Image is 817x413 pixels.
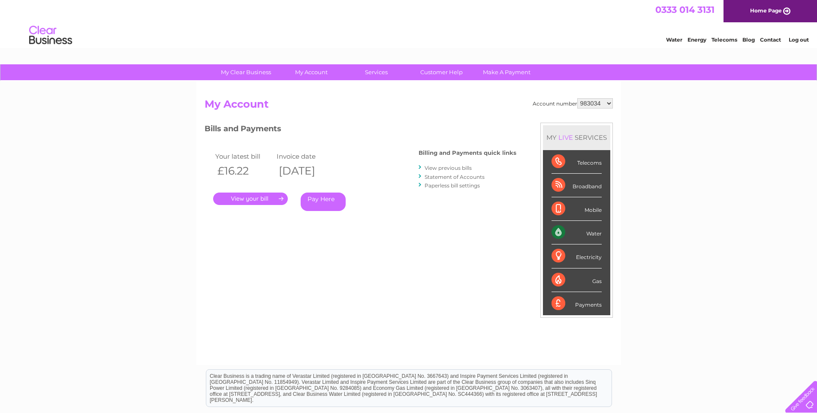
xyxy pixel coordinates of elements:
[552,150,602,174] div: Telecoms
[552,174,602,197] div: Broadband
[666,36,682,43] a: Water
[655,4,714,15] a: 0333 014 3131
[213,151,275,162] td: Your latest bill
[206,5,612,42] div: Clear Business is a trading name of Verastar Limited (registered in [GEOGRAPHIC_DATA] No. 3667643...
[341,64,412,80] a: Services
[552,197,602,221] div: Mobile
[29,22,72,48] img: logo.png
[533,98,613,109] div: Account number
[301,193,346,211] a: Pay Here
[274,162,336,180] th: [DATE]
[274,151,336,162] td: Invoice date
[406,64,477,80] a: Customer Help
[213,193,288,205] a: .
[471,64,542,80] a: Make A Payment
[205,98,613,115] h2: My Account
[789,36,809,43] a: Log out
[419,150,516,156] h4: Billing and Payments quick links
[711,36,737,43] a: Telecoms
[552,221,602,244] div: Water
[760,36,781,43] a: Contact
[557,133,575,142] div: LIVE
[552,268,602,292] div: Gas
[425,165,472,171] a: View previous bills
[213,162,275,180] th: £16.22
[552,244,602,268] div: Electricity
[742,36,755,43] a: Blog
[425,182,480,189] a: Paperless bill settings
[543,125,610,150] div: MY SERVICES
[552,292,602,315] div: Payments
[687,36,706,43] a: Energy
[276,64,347,80] a: My Account
[211,64,281,80] a: My Clear Business
[205,123,516,138] h3: Bills and Payments
[425,174,485,180] a: Statement of Accounts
